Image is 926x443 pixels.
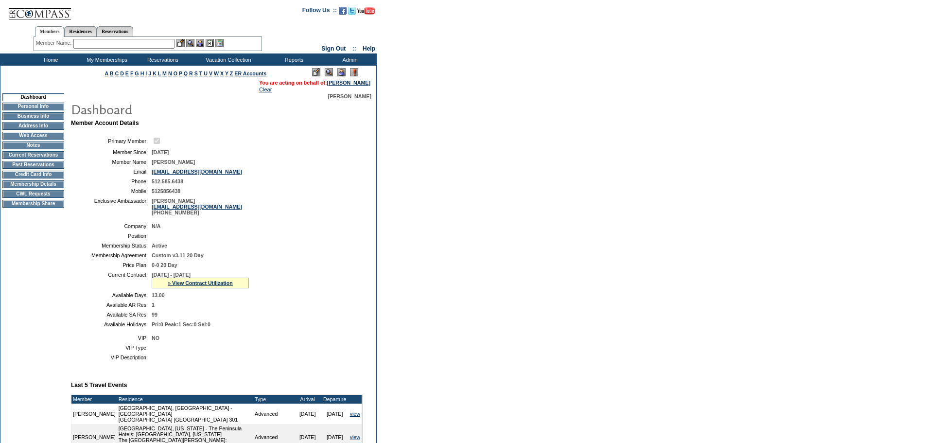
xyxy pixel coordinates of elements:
a: [PERSON_NAME] [327,80,370,86]
td: [DATE] [321,404,349,424]
td: [PERSON_NAME] [71,404,117,424]
img: b_calculator.gif [215,39,224,47]
a: ER Accounts [234,71,266,76]
td: Current Contract: [75,272,148,288]
td: Membership Status: [75,243,148,248]
a: » View Contract Utilization [168,280,233,286]
b: Last 5 Travel Events [71,382,127,389]
td: Follow Us :: [302,6,337,18]
span: Pri:0 Peak:1 Sec:0 Sel:0 [152,321,210,327]
a: F [130,71,134,76]
td: Email: [75,169,148,175]
img: Reservations [206,39,214,47]
span: [PERSON_NAME] [152,159,195,165]
td: Arrival [294,395,321,404]
a: Q [184,71,188,76]
a: M [162,71,167,76]
td: Primary Member: [75,136,148,145]
a: B [110,71,114,76]
td: VIP Type: [75,345,148,351]
a: S [194,71,198,76]
td: Reports [265,53,321,66]
td: Available SA Res: [75,312,148,318]
a: N [168,71,172,76]
span: 5125856438 [152,188,180,194]
a: Help [363,45,375,52]
td: Home [22,53,78,66]
td: Mobile: [75,188,148,194]
td: Available Holidays: [75,321,148,327]
div: Member Name: [36,39,73,47]
a: Subscribe to our YouTube Channel [357,10,375,16]
a: P [179,71,182,76]
td: Residence [117,395,253,404]
td: Address Info [2,122,64,130]
img: View Mode [325,68,333,76]
td: Available Days: [75,292,148,298]
td: My Memberships [78,53,134,66]
a: [EMAIL_ADDRESS][DOMAIN_NAME] [152,169,242,175]
a: view [350,411,360,417]
span: 13.00 [152,292,165,298]
a: G [135,71,139,76]
td: [DATE] [294,404,321,424]
b: Member Account Details [71,120,139,126]
td: Notes [2,142,64,149]
a: X [220,71,224,76]
a: U [204,71,208,76]
td: Membership Share [2,200,64,208]
td: Company: [75,223,148,229]
span: [PERSON_NAME] [328,93,371,99]
a: V [209,71,212,76]
a: view [350,434,360,440]
span: [PERSON_NAME] [PHONE_NUMBER] [152,198,242,215]
td: Price Plan: [75,262,148,268]
td: Available AR Res: [75,302,148,308]
td: Past Reservations [2,161,64,169]
td: Web Access [2,132,64,140]
a: W [214,71,219,76]
a: I [145,71,147,76]
img: Subscribe to our YouTube Channel [357,7,375,15]
a: [EMAIL_ADDRESS][DOMAIN_NAME] [152,204,242,210]
a: Z [230,71,233,76]
td: Departure [321,395,349,404]
a: A [105,71,108,76]
td: Position: [75,233,148,239]
td: VIP Description: [75,354,148,360]
span: [DATE] - [DATE] [152,272,191,278]
td: Vacation Collection [190,53,265,66]
a: Members [35,26,65,37]
img: Log Concern/Member Elevation [350,68,358,76]
span: :: [352,45,356,52]
a: Residences [64,26,97,36]
td: [GEOGRAPHIC_DATA], [GEOGRAPHIC_DATA] - [GEOGRAPHIC_DATA] [GEOGRAPHIC_DATA] [GEOGRAPHIC_DATA] 301 [117,404,253,424]
a: R [189,71,193,76]
span: Active [152,243,167,248]
a: L [158,71,161,76]
a: Follow us on Twitter [348,10,356,16]
img: Become our fan on Facebook [339,7,347,15]
img: b_edit.gif [176,39,185,47]
td: Admin [321,53,377,66]
a: Y [225,71,228,76]
td: Phone: [75,178,148,184]
img: Impersonate [196,39,204,47]
a: E [125,71,129,76]
span: Custom v3.11 20 Day [152,252,204,258]
td: Personal Info [2,103,64,110]
td: Membership Details [2,180,64,188]
td: Type [253,395,294,404]
img: Follow us on Twitter [348,7,356,15]
a: Clear [259,87,272,92]
a: O [174,71,177,76]
span: N/A [152,223,160,229]
a: K [153,71,157,76]
a: D [120,71,124,76]
img: Impersonate [337,68,346,76]
td: Membership Agreement: [75,252,148,258]
a: Sign Out [321,45,346,52]
td: Advanced [253,404,294,424]
span: 99 [152,312,157,318]
td: Reservations [134,53,190,66]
